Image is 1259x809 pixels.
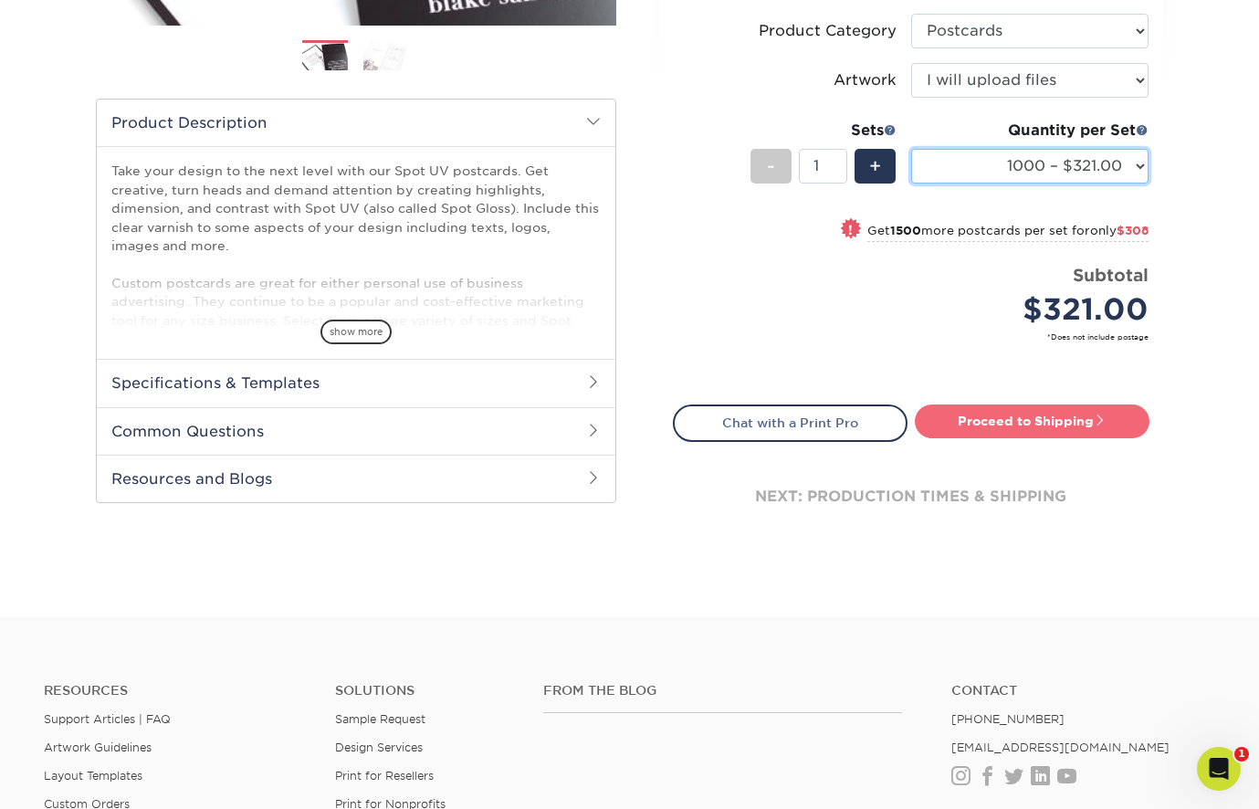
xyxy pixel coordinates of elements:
span: $308 [1117,224,1149,237]
a: Artwork Guidelines [44,741,152,754]
p: Take your design to the next level with our Spot UV postcards. Get creative, turn heads and deman... [111,162,601,348]
span: + [869,152,881,180]
strong: Subtotal [1073,265,1149,285]
a: Chat with a Print Pro [673,404,908,441]
small: Get more postcards per set for [867,224,1149,242]
h2: Product Description [97,100,615,146]
h4: Resources [44,683,308,699]
span: 1 [1234,747,1249,762]
a: Proceed to Shipping [915,404,1149,437]
span: only [1090,224,1149,237]
h4: Solutions [335,683,516,699]
h2: Resources and Blogs [97,455,615,502]
div: Sets [750,120,897,142]
span: - [767,152,775,180]
iframe: Intercom live chat [1197,747,1241,791]
div: $321.00 [925,288,1149,331]
h4: From the Blog [543,683,902,699]
strong: 1500 [890,224,921,237]
div: Product Category [759,20,897,42]
a: Sample Request [335,712,425,726]
span: ! [848,220,853,239]
div: next: production times & shipping [673,442,1149,552]
img: Postcards 02 [363,39,409,71]
div: Quantity per Set [911,120,1149,142]
small: *Does not include postage [687,331,1149,342]
img: Postcards 01 [302,41,348,73]
span: show more [320,320,392,344]
a: Contact [951,683,1215,699]
a: Support Articles | FAQ [44,712,171,726]
h2: Specifications & Templates [97,359,615,406]
a: Print for Resellers [335,769,434,783]
a: [EMAIL_ADDRESS][DOMAIN_NAME] [951,741,1170,754]
h2: Common Questions [97,407,615,455]
a: Design Services [335,741,423,754]
a: [PHONE_NUMBER] [951,712,1065,726]
div: Artwork [834,69,897,91]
